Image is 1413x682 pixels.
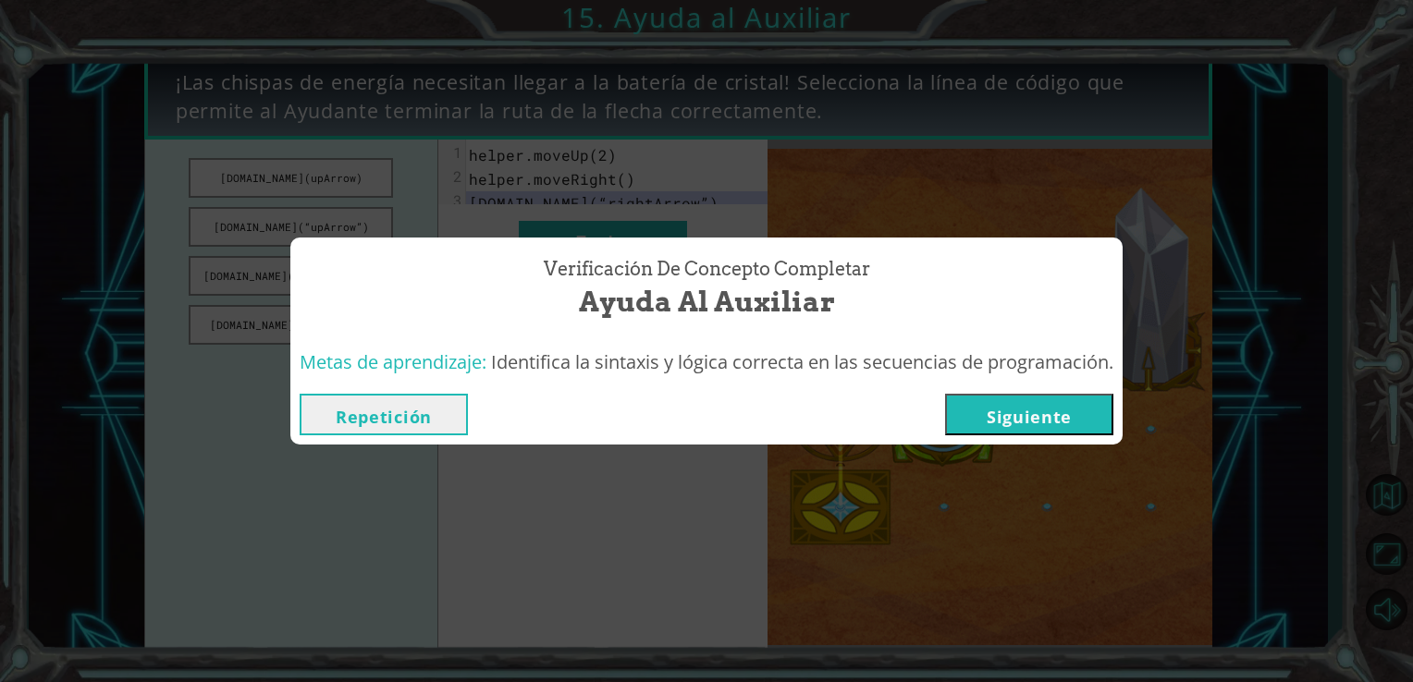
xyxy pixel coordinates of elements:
button: Siguiente [945,394,1113,435]
span: Verificación de Concepto Completar [544,256,870,283]
span: Identifica la sintaxis y lógica correcta en las secuencias de programación. [491,349,1113,374]
span: Metas de aprendizaje: [300,349,486,374]
span: Ayuda al Auxiliar [579,282,835,322]
button: Repetición [300,394,468,435]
